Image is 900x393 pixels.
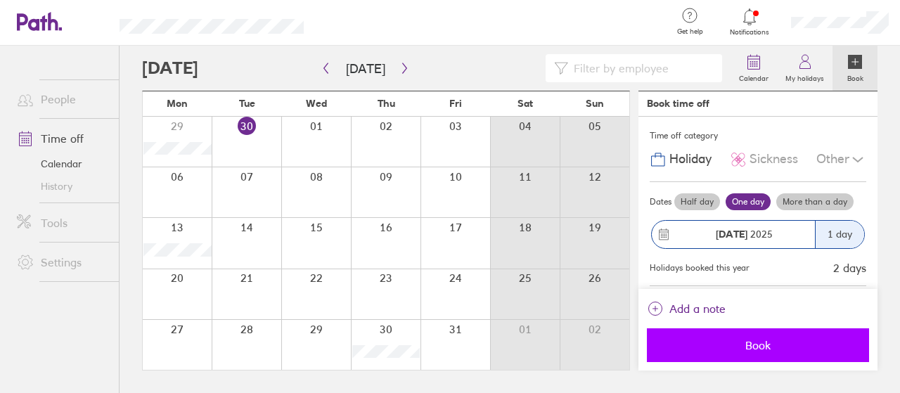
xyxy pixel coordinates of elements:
[731,46,777,91] a: Calendar
[727,28,773,37] span: Notifications
[6,124,119,153] a: Time off
[669,152,712,167] span: Holiday
[568,55,714,82] input: Filter by employee
[6,209,119,237] a: Tools
[833,262,866,274] div: 2 days
[586,98,604,109] span: Sun
[727,7,773,37] a: Notifications
[335,57,397,80] button: [DATE]
[839,70,872,83] label: Book
[6,175,119,198] a: History
[647,297,726,320] button: Add a note
[669,297,726,320] span: Add a note
[726,193,771,210] label: One day
[6,85,119,113] a: People
[777,70,832,83] label: My holidays
[716,228,747,240] strong: [DATE]
[650,213,866,256] button: [DATE] 20251 day
[815,221,864,248] div: 1 day
[378,98,395,109] span: Thu
[667,27,713,36] span: Get help
[449,98,462,109] span: Fri
[167,98,188,109] span: Mon
[776,193,854,210] label: More than a day
[716,228,773,240] span: 2025
[647,98,709,109] div: Book time off
[674,193,720,210] label: Half day
[650,125,866,146] div: Time off category
[777,46,832,91] a: My holidays
[816,146,866,173] div: Other
[239,98,255,109] span: Tue
[650,197,671,207] span: Dates
[650,263,750,273] div: Holidays booked this year
[517,98,533,109] span: Sat
[6,153,119,175] a: Calendar
[731,70,777,83] label: Calendar
[832,46,877,91] a: Book
[647,328,869,362] button: Book
[6,248,119,276] a: Settings
[750,152,798,167] span: Sickness
[306,98,327,109] span: Wed
[657,339,859,352] span: Book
